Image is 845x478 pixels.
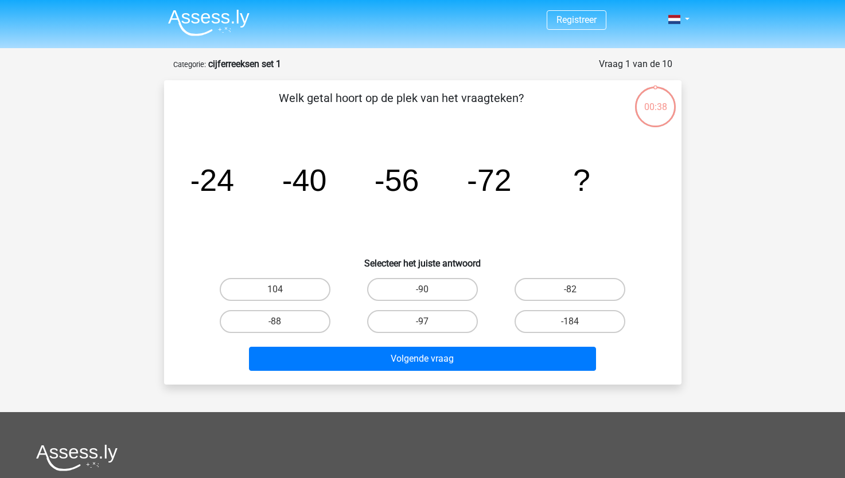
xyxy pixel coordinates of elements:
tspan: ? [573,163,590,197]
div: Vraag 1 van de 10 [599,57,672,71]
a: Registreer [556,14,597,25]
tspan: -72 [467,163,512,197]
img: Assessly [168,9,250,36]
label: -82 [515,278,625,301]
label: 104 [220,278,330,301]
strong: cijferreeksen set 1 [208,58,281,69]
img: Assessly logo [36,444,118,471]
small: Categorie: [173,60,206,69]
button: Volgende vraag [249,347,596,371]
label: -90 [367,278,478,301]
label: -97 [367,310,478,333]
label: -88 [220,310,330,333]
p: Welk getal hoort op de plek van het vraagteken? [182,89,620,124]
tspan: -40 [282,163,326,197]
h6: Selecteer het juiste antwoord [182,249,663,269]
tspan: -56 [374,163,419,197]
div: 00:38 [634,85,677,114]
label: -184 [515,310,625,333]
tspan: -24 [189,163,234,197]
